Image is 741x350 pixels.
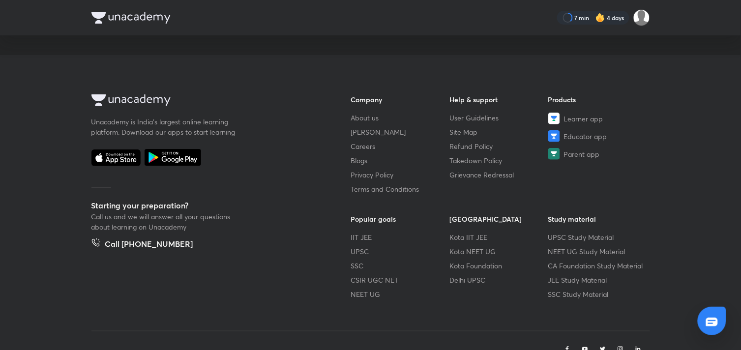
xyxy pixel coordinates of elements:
[548,130,560,142] img: Educator app
[351,113,450,123] a: About us
[351,289,450,299] a: NEET UG
[595,13,605,23] img: streak
[351,246,450,257] a: UPSC
[91,211,239,232] p: Call us and we will answer all your questions about learning on Unacademy
[449,113,548,123] a: User Guidelines
[91,94,171,106] img: Company Logo
[91,200,320,211] h5: Starting your preparation?
[105,238,193,252] h5: Call [PHONE_NUMBER]
[548,113,560,124] img: Learner app
[351,141,376,151] span: Careers
[449,214,548,224] h6: [GEOGRAPHIC_DATA]
[449,232,548,242] a: Kota IIT JEE
[449,141,548,151] a: Refund Policy
[351,214,450,224] h6: Popular goals
[351,94,450,105] h6: Company
[351,170,450,180] a: Privacy Policy
[548,148,647,160] a: Parent app
[351,127,450,137] a: [PERSON_NAME]
[351,155,450,166] a: Blogs
[449,261,548,271] a: Kota Foundation
[449,94,548,105] h6: Help & support
[548,113,647,124] a: Learner app
[548,246,647,257] a: NEET UG Study Material
[548,94,647,105] h6: Products
[548,232,647,242] a: UPSC Study Material
[548,148,560,160] img: Parent app
[548,275,647,285] a: JEE Study Material
[548,130,647,142] a: Educator app
[548,214,647,224] h6: Study material
[564,149,600,159] span: Parent app
[449,127,548,137] a: Site Map
[91,238,193,252] a: Call [PHONE_NUMBER]
[449,275,548,285] a: Delhi UPSC
[351,275,450,285] a: CSIR UGC NET
[564,131,607,142] span: Educator app
[91,117,239,137] p: Unacademy is India’s largest online learning platform. Download our apps to start learning
[449,155,548,166] a: Takedown Policy
[351,141,450,151] a: Careers
[548,261,647,271] a: CA Foundation Study Material
[548,289,647,299] a: SSC Study Material
[449,246,548,257] a: Kota NEET UG
[91,12,171,24] img: Company Logo
[351,184,450,194] a: Terms and Conditions
[351,232,450,242] a: IIT JEE
[564,114,603,124] span: Learner app
[633,9,650,26] img: Ananya chaudhary
[351,261,450,271] a: SSC
[91,94,320,109] a: Company Logo
[449,170,548,180] a: Grievance Redressal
